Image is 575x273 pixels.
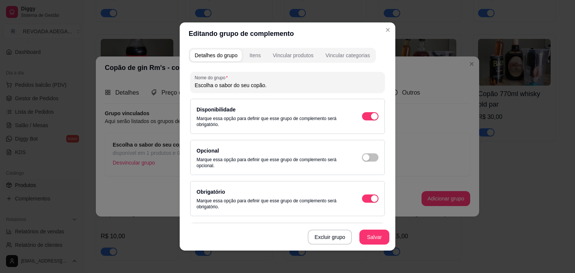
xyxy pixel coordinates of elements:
[189,48,386,63] div: complement-group
[308,230,352,245] button: Excluir grupo
[325,52,370,59] div: Vincular categorias
[195,74,230,81] label: Nome do grupo
[382,24,394,36] button: Close
[249,52,261,59] div: Itens
[197,189,225,195] label: Obrigatório
[195,52,237,59] div: Detalhes do grupo
[195,82,380,89] input: Nome do grupo
[273,52,314,59] div: Vincular produtos
[197,107,235,113] label: Disponibilidade
[197,116,347,128] p: Marque essa opção para definir que esse grupo de complemento será obrigatório.
[197,198,347,210] p: Marque essa opção para definir que esse grupo de complemento será obrigatório.
[189,48,376,63] div: complement-group
[197,157,347,169] p: Marque essa opção para definir que esse grupo de complemento será opcional.
[359,230,389,245] button: Salvar
[180,22,395,45] header: Editando grupo de complemento
[197,148,219,154] label: Opcional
